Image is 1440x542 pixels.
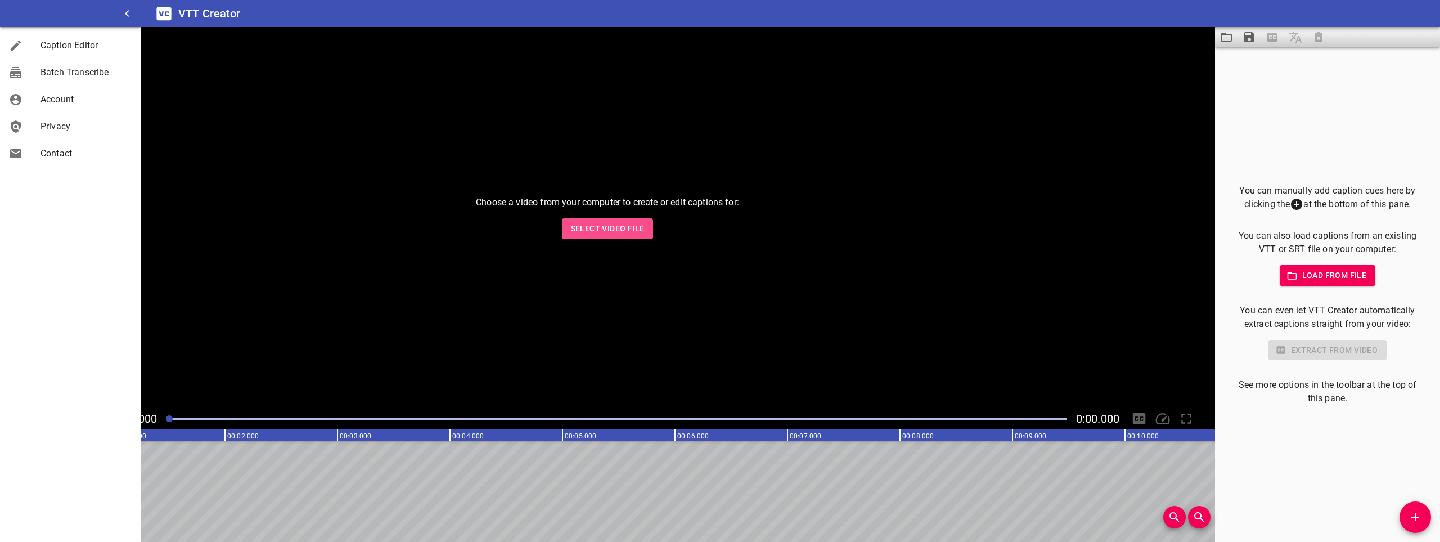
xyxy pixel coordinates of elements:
div: Privacy [9,120,40,133]
button: Zoom Out [1188,506,1210,528]
span: Select Video File [571,222,645,236]
div: Select a video in the pane to the left to use this feature [1233,340,1422,361]
button: Load from file [1280,265,1376,286]
span: Privacy [40,120,132,133]
text: 00:06.000 [677,432,709,440]
div: Account [9,93,40,106]
button: Load captions from file [1215,27,1238,47]
div: Caption Editor [9,39,40,52]
h6: VTT Creator [178,5,241,23]
p: You can manually add caption cues here by clicking the at the bottom of this pane. [1233,184,1422,212]
span: Caption Editor [40,39,132,52]
text: 00:02.000 [227,432,259,440]
div: Batch Transcribe [9,66,40,79]
div: Hide/Show Captions [1128,408,1150,429]
p: See more options in the toolbar at the top of this pane. [1233,378,1422,405]
text: 00:10.000 [1127,432,1159,440]
span: Batch Transcribe [40,66,132,79]
p: Choose a video from your computer to create or edit captions for: [476,196,739,209]
span: Load from file [1289,268,1367,283]
text: 00:08.000 [902,432,934,440]
span: Add some captions below, then you can translate them. [1284,27,1307,47]
div: Play progress [166,418,1067,420]
div: Toggle Full Screen [1176,408,1197,429]
text: 00:07.000 [790,432,821,440]
text: 00:03.000 [340,432,371,440]
button: Add Cue [1399,501,1431,533]
span: Select a video in the pane to the left, then you can automatically extract captions. [1261,27,1284,47]
p: You can also load captions from an existing VTT or SRT file on your computer: [1233,229,1422,256]
p: You can even let VTT Creator automatically extract captions straight from your video: [1233,304,1422,331]
span: Account [40,93,132,106]
text: 00:04.000 [452,432,484,440]
svg: Save captions to file [1243,30,1256,44]
button: Zoom In [1163,506,1186,528]
span: Video Duration [1076,412,1119,425]
text: 00:09.000 [1015,432,1046,440]
text: 00:05.000 [565,432,596,440]
div: Playback Speed [1152,408,1173,429]
span: Contact [40,147,132,160]
svg: Load captions from file [1219,30,1233,44]
button: Save captions to file [1238,27,1261,47]
div: Contact [9,147,40,160]
button: Select Video File [562,218,654,239]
